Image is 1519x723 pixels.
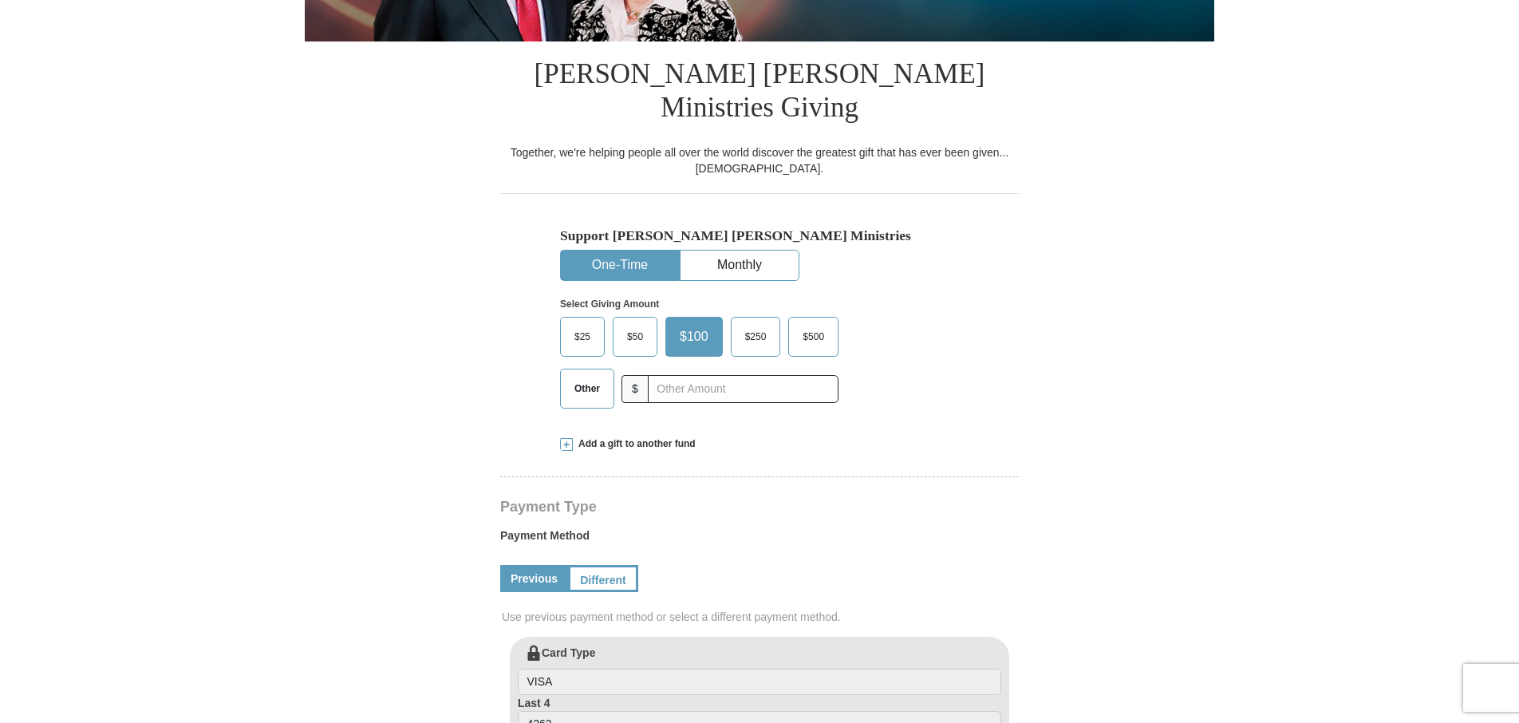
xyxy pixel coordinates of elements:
[737,325,775,349] span: $250
[561,251,679,280] button: One-Time
[681,251,799,280] button: Monthly
[500,41,1019,144] h1: [PERSON_NAME] [PERSON_NAME] Ministries Giving
[560,298,659,310] strong: Select Giving Amount
[568,565,638,592] a: Different
[672,325,716,349] span: $100
[619,325,651,349] span: $50
[518,645,1001,696] label: Card Type
[648,375,838,403] input: Other Amount
[795,325,832,349] span: $500
[566,325,598,349] span: $25
[566,377,608,401] span: Other
[500,527,1019,551] label: Payment Method
[560,227,959,244] h5: Support [PERSON_NAME] [PERSON_NAME] Ministries
[500,500,1019,513] h4: Payment Type
[500,565,568,592] a: Previous
[500,144,1019,176] div: Together, we're helping people all over the world discover the greatest gift that has ever been g...
[573,437,696,451] span: Add a gift to another fund
[518,669,1001,696] input: Card Type
[502,609,1020,625] span: Use previous payment method or select a different payment method.
[621,375,649,403] span: $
